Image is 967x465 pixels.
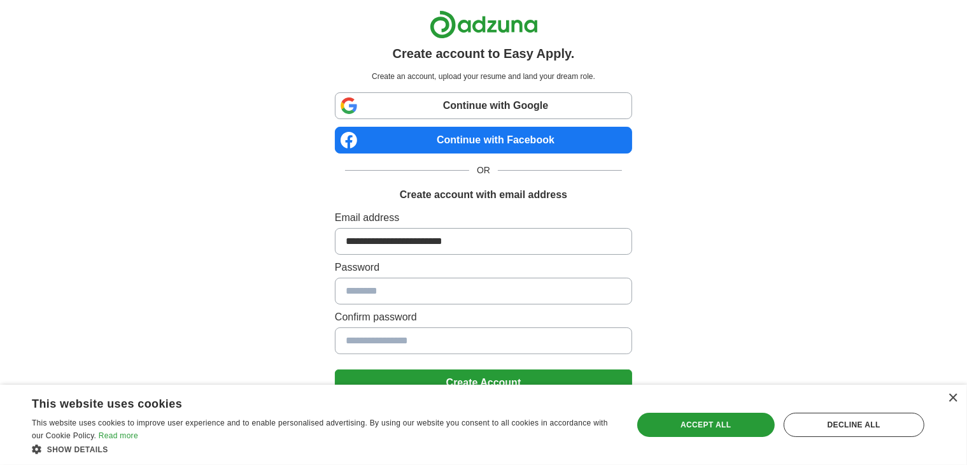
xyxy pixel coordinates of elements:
h1: Create account with email address [400,187,567,203]
label: Password [335,260,632,275]
label: Confirm password [335,310,632,325]
a: Continue with Google [335,92,632,119]
span: This website uses cookies to improve user experience and to enable personalised advertising. By u... [32,418,608,440]
a: Read more, opens a new window [99,431,138,440]
div: Accept all [637,413,775,437]
div: Close [948,394,957,403]
h1: Create account to Easy Apply. [393,44,575,63]
p: Create an account, upload your resume and land your dream role. [337,71,630,82]
div: This website uses cookies [32,392,583,411]
a: Continue with Facebook [335,127,632,154]
button: Create Account [335,369,632,396]
label: Email address [335,210,632,225]
span: OR [469,164,498,177]
span: Show details [47,445,108,454]
div: Decline all [784,413,924,437]
img: Adzuna logo [430,10,538,39]
div: Show details [32,443,615,455]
